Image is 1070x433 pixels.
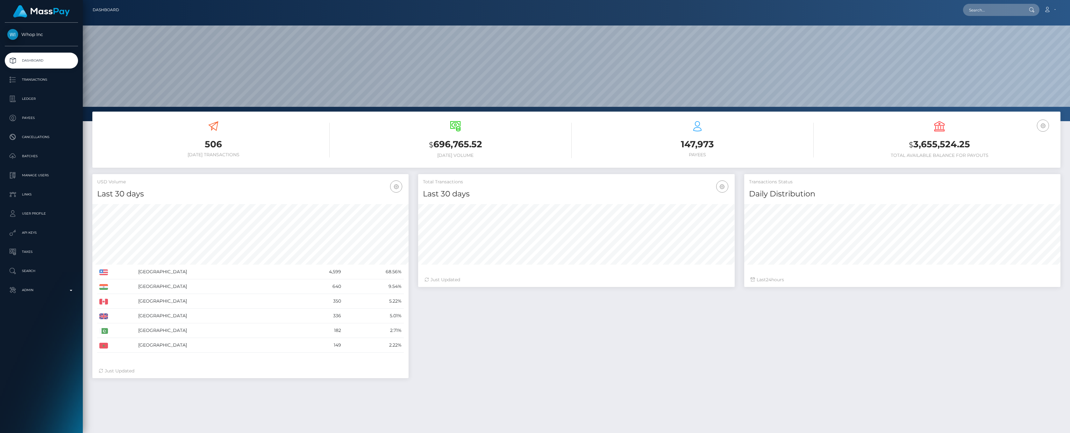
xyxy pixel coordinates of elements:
[749,179,1056,185] h5: Transactions Status
[136,338,294,353] td: [GEOGRAPHIC_DATA]
[7,266,75,276] p: Search
[136,294,294,309] td: [GEOGRAPHIC_DATA]
[136,309,294,323] td: [GEOGRAPHIC_DATA]
[7,56,75,65] p: Dashboard
[99,328,108,334] img: PK.png
[7,113,75,123] p: Payees
[343,279,404,294] td: 9.54%
[909,140,913,149] small: $
[823,138,1056,151] h3: 3,655,524.25
[581,138,814,150] h3: 147,973
[7,285,75,295] p: Admin
[7,29,18,40] img: Whop Inc
[7,247,75,257] p: Taxes
[5,206,78,222] a: User Profile
[339,153,572,158] h6: [DATE] Volume
[751,276,1054,283] div: Last hours
[429,140,433,149] small: $
[343,294,404,309] td: 5.22%
[97,138,330,150] h3: 506
[5,110,78,126] a: Payees
[99,299,108,305] img: CA.png
[581,152,814,158] h6: Payees
[7,132,75,142] p: Cancellations
[5,129,78,145] a: Cancellations
[7,151,75,161] p: Batches
[423,188,730,200] h4: Last 30 days
[7,228,75,238] p: API Keys
[343,323,404,338] td: 2.71%
[5,263,78,279] a: Search
[99,269,108,275] img: US.png
[343,265,404,279] td: 68.56%
[97,179,404,185] h5: USD Volume
[749,188,1056,200] h4: Daily Distribution
[13,5,70,18] img: MassPay Logo
[5,282,78,298] a: Admin
[7,209,75,218] p: User Profile
[339,138,572,151] h3: 696,765.52
[5,72,78,88] a: Transactions
[766,277,771,283] span: 24
[99,313,108,319] img: GB.png
[294,265,343,279] td: 4,599
[294,279,343,294] td: 640
[99,343,108,349] img: MA.png
[5,187,78,202] a: Links
[343,338,404,353] td: 2.22%
[136,279,294,294] td: [GEOGRAPHIC_DATA]
[424,276,728,283] div: Just Updated
[93,3,119,17] a: Dashboard
[136,323,294,338] td: [GEOGRAPHIC_DATA]
[7,94,75,104] p: Ledger
[823,153,1056,158] h6: Total Available Balance for Payouts
[294,323,343,338] td: 182
[343,309,404,323] td: 5.01%
[97,152,330,158] h6: [DATE] Transactions
[423,179,730,185] h5: Total Transactions
[97,188,404,200] h4: Last 30 days
[99,284,108,290] img: IN.png
[5,53,78,69] a: Dashboard
[963,4,1023,16] input: Search...
[5,167,78,183] a: Manage Users
[7,190,75,199] p: Links
[5,91,78,107] a: Ledger
[5,244,78,260] a: Taxes
[294,338,343,353] td: 149
[99,368,402,374] div: Just Updated
[5,225,78,241] a: API Keys
[294,294,343,309] td: 350
[136,265,294,279] td: [GEOGRAPHIC_DATA]
[5,148,78,164] a: Batches
[7,171,75,180] p: Manage Users
[7,75,75,84] p: Transactions
[5,32,78,37] span: Whop Inc
[294,309,343,323] td: 336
